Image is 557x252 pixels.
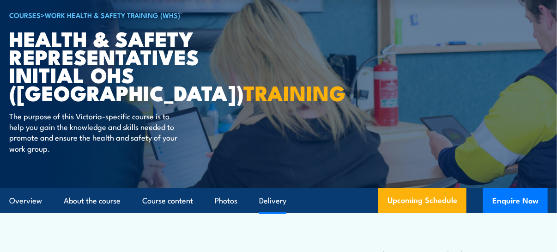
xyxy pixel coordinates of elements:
a: Work Health & Safety Training (WHS) [45,10,180,20]
a: Upcoming Schedule [378,188,466,213]
a: COURSES [9,10,41,20]
h6: > [9,9,237,20]
a: About the course [64,189,121,213]
a: Overview [9,189,42,213]
a: Course content [142,189,193,213]
a: Delivery [259,189,286,213]
a: Photos [215,189,237,213]
strong: TRAINING [243,76,346,108]
h1: Health & Safety Representatives Initial OHS ([GEOGRAPHIC_DATA]) [9,29,237,102]
button: Enquire Now [483,188,548,213]
p: The purpose of this Victoria-specific course is to help you gain the knowledge and skills needed ... [9,111,178,154]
